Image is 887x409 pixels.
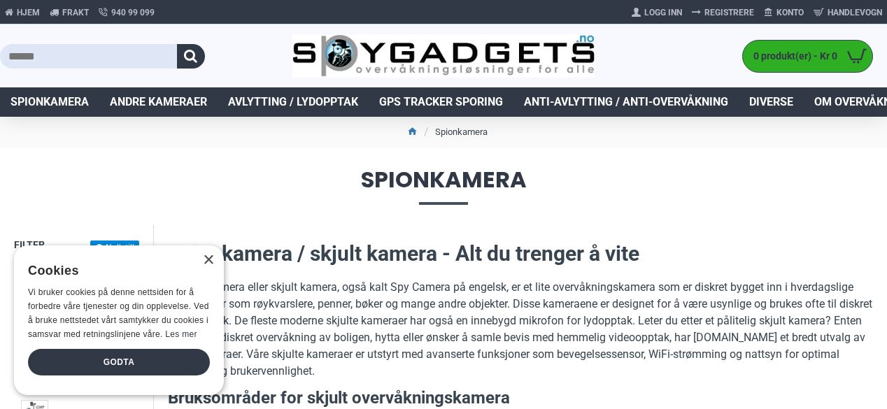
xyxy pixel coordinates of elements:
button: Nullstill [90,241,139,254]
span: Diverse [749,94,793,110]
span: Andre kameraer [110,94,207,110]
span: Spionkamera [14,168,873,204]
span: Handlevogn [828,6,882,19]
a: Konto [759,1,809,24]
a: Andre kameraer [99,87,218,117]
div: Cookies [28,256,201,286]
span: 0 produkt(er) - Kr 0 [743,49,841,64]
a: Registrere [687,1,759,24]
a: Diverse [739,87,804,117]
a: Handlevogn [809,1,887,24]
span: Avlytting / Lydopptak [228,94,358,110]
span: Konto [776,6,804,19]
a: Avlytting / Lydopptak [218,87,369,117]
a: GPS Tracker Sporing [369,87,513,117]
span: Filter [14,239,45,250]
span: Frakt [62,6,89,19]
p: Et spionkamera eller skjult kamera, også kalt Spy Camera på engelsk, er et lite overvåkningskamer... [168,279,873,380]
a: 0 produkt(er) - Kr 0 [743,41,872,72]
a: Les mer, opens a new window [165,329,197,339]
span: GPS Tracker Sporing [379,94,503,110]
span: Spionkamera [10,94,89,110]
a: Logg Inn [627,1,687,24]
div: Godta [28,349,210,375]
span: Hjem [17,6,40,19]
span: Logg Inn [644,6,682,19]
div: Close [203,255,213,266]
span: Vi bruker cookies på denne nettsiden for å forbedre våre tjenester og din opplevelse. Ved å bruke... [28,287,209,338]
img: SpyGadgets.no [292,34,594,78]
span: 940 99 099 [111,6,155,19]
span: Anti-avlytting / Anti-overvåkning [524,94,728,110]
a: Anti-avlytting / Anti-overvåkning [513,87,739,117]
h2: Spionkamera / skjult kamera - Alt du trenger å vite [168,239,873,268]
span: Registrere [704,6,754,19]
